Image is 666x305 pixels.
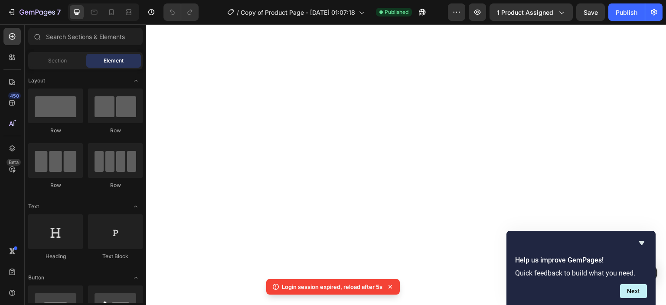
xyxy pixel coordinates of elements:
span: / [237,8,239,17]
div: 450 [8,92,21,99]
span: Text [28,203,39,210]
div: Undo/Redo [163,3,199,21]
span: Published [385,8,408,16]
button: 1 product assigned [490,3,573,21]
iframe: Design area [146,24,666,305]
span: Element [104,57,124,65]
h2: Help us improve GemPages! [515,255,647,266]
button: Save [576,3,605,21]
button: Publish [608,3,645,21]
div: Row [28,127,83,134]
div: Row [88,181,143,189]
div: Heading [28,253,83,260]
div: Beta [7,159,21,166]
button: Next question [620,284,647,298]
input: Search Sections & Elements [28,28,143,45]
span: 1 product assigned [497,8,553,17]
span: Button [28,274,44,282]
p: Quick feedback to build what you need. [515,269,647,277]
span: Toggle open [129,74,143,88]
span: Layout [28,77,45,85]
span: Toggle open [129,271,143,285]
div: Text Block [88,253,143,260]
div: Row [28,181,83,189]
p: Login session expired, reload after 5s [282,282,382,291]
span: Toggle open [129,200,143,213]
span: Save [584,9,598,16]
div: Row [88,127,143,134]
span: Copy of Product Page - [DATE] 01:07:18 [241,8,355,17]
p: 7 [57,7,61,17]
button: 7 [3,3,65,21]
span: Section [48,57,67,65]
div: Help us improve GemPages! [515,238,647,298]
button: Hide survey [637,238,647,248]
div: Publish [616,8,637,17]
